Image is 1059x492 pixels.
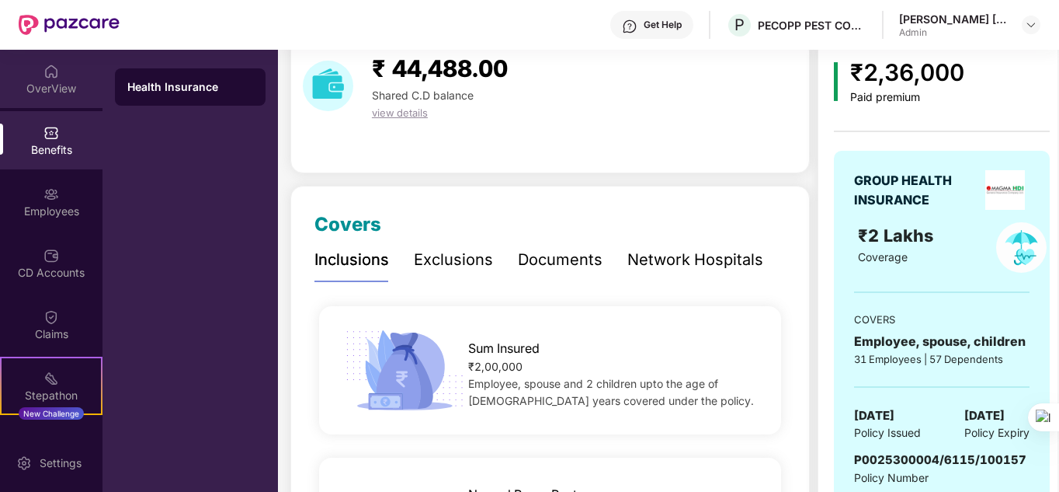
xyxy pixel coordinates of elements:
[314,248,389,272] div: Inclusions
[850,54,964,91] div: ₹2,36,000
[854,471,929,484] span: Policy Number
[468,377,754,407] span: Employee, spouse and 2 children upto the age of [DEMOGRAPHIC_DATA] years covered under the policy.
[899,12,1008,26] div: [PERSON_NAME] [PERSON_NAME]
[518,248,602,272] div: Documents
[854,332,1029,351] div: Employee, spouse, children
[43,125,59,141] img: svg+xml;base64,PHN2ZyBpZD0iQmVuZWZpdHMiIHhtbG5zPSJodHRwOi8vd3d3LnczLm9yZy8yMDAwL3N2ZyIgd2lkdGg9Ij...
[314,213,381,236] span: Covers
[834,62,838,101] img: icon
[858,250,908,263] span: Coverage
[964,424,1029,441] span: Policy Expiry
[758,18,866,33] div: PECOPP PEST CONTROL SERVICES PRIVATE LIMITED
[468,358,760,375] div: ₹2,00,000
[372,54,508,82] span: ₹ 44,488.00
[468,339,540,358] span: Sum Insured
[854,424,921,441] span: Policy Issued
[734,16,745,34] span: P
[43,309,59,325] img: svg+xml;base64,PHN2ZyBpZD0iQ2xhaW0iIHhtbG5zPSJodHRwOi8vd3d3LnczLm9yZy8yMDAwL3N2ZyIgd2lkdGg9IjIwIi...
[850,91,964,104] div: Paid premium
[854,351,1029,367] div: 31 Employees | 57 Dependents
[964,407,1005,425] span: [DATE]
[43,371,59,386] img: svg+xml;base64,PHN2ZyB4bWxucz0iaHR0cDovL3d3dy53My5vcmcvMjAwMC9zdmciIHdpZHRoPSIyMSIgaGVpZ2h0PSIyMC...
[899,26,1008,39] div: Admin
[35,455,86,471] div: Settings
[644,19,682,31] div: Get Help
[127,79,253,95] div: Health Insurance
[1025,19,1037,31] img: svg+xml;base64,PHN2ZyBpZD0iRHJvcGRvd24tMzJ4MzIiIHhtbG5zPSJodHRwOi8vd3d3LnczLm9yZy8yMDAwL3N2ZyIgd2...
[414,248,493,272] div: Exclusions
[996,222,1047,273] img: policyIcon
[43,248,59,263] img: svg+xml;base64,PHN2ZyBpZD0iQ0RfQWNjb3VudHMiIGRhdGEtbmFtZT0iQ0QgQWNjb3VudHMiIHhtbG5zPSJodHRwOi8vd3...
[19,15,120,35] img: New Pazcare Logo
[985,170,1025,210] img: insurerLogo
[19,407,84,420] div: New Challenge
[303,61,353,111] img: download
[854,407,894,425] span: [DATE]
[2,388,101,403] div: Stepathon
[43,432,59,448] img: svg+xml;base64,PHN2ZyBpZD0iRW5kb3JzZW1lbnRzIiB4bWxucz0iaHR0cDovL3d3dy53My5vcmcvMjAwMC9zdmciIHdpZH...
[43,64,59,79] img: svg+xml;base64,PHN2ZyBpZD0iSG9tZSIgeG1sbnM9Imh0dHA6Ly93d3cudzMub3JnLzIwMDAvc3ZnIiB3aWR0aD0iMjAiIG...
[854,171,980,210] div: GROUP HEALTH INSURANCE
[372,106,428,119] span: view details
[43,187,59,202] img: svg+xml;base64,PHN2ZyBpZD0iRW1wbG95ZWVzIiB4bWxucz0iaHR0cDovL3d3dy53My5vcmcvMjAwMC9zdmciIHdpZHRoPS...
[16,455,32,471] img: svg+xml;base64,PHN2ZyBpZD0iU2V0dGluZy0yMHgyMCIgeG1sbnM9Imh0dHA6Ly93d3cudzMub3JnLzIwMDAvc3ZnIiB3aW...
[858,225,938,246] span: ₹2 Lakhs
[854,452,1026,467] span: P0025300004/6115/100157
[340,326,469,415] img: icon
[372,89,474,102] span: Shared C.D balance
[854,312,1029,327] div: COVERS
[627,248,763,272] div: Network Hospitals
[622,19,637,34] img: svg+xml;base64,PHN2ZyBpZD0iSGVscC0zMngzMiIgeG1sbnM9Imh0dHA6Ly93d3cudzMub3JnLzIwMDAvc3ZnIiB3aWR0aD...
